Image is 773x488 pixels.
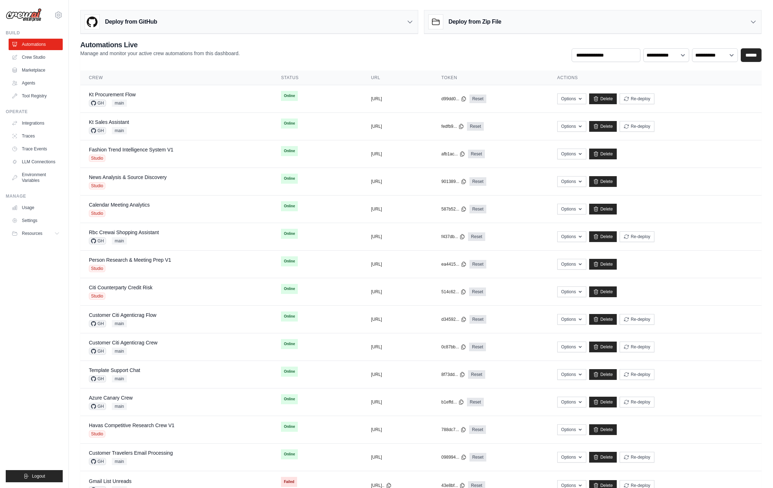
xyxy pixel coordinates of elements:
[468,232,485,241] a: Reset
[620,452,654,463] button: Re-deploy
[469,315,486,324] a: Reset
[589,149,617,159] a: Delete
[589,121,617,132] a: Delete
[89,478,132,484] a: Gmail List Unreads
[433,71,549,85] th: Token
[112,458,127,465] span: main
[89,285,152,290] a: Citi Counterparty Credit Risk
[589,369,617,380] a: Delete
[449,18,501,26] h3: Deploy from Zip File
[469,205,486,213] a: Reset
[469,453,486,462] a: Reset
[469,288,486,296] a: Reset
[557,342,586,352] button: Options
[442,261,467,267] button: ea4415...
[281,119,298,129] span: Online
[557,286,586,297] button: Options
[9,215,63,226] a: Settings
[9,130,63,142] a: Traces
[6,109,63,115] div: Operate
[6,470,63,482] button: Logout
[281,256,298,266] span: Online
[9,64,63,76] a: Marketplace
[557,369,586,380] button: Options
[9,156,63,168] a: LLM Connections
[89,367,140,373] a: Template Support Chat
[89,375,106,382] span: GH
[89,265,105,272] span: Studio
[89,229,159,235] a: Rbc Crewai Shopping Assistant
[557,176,586,187] button: Options
[89,237,106,245] span: GH
[442,372,466,377] button: 8f73dd...
[89,293,105,300] span: Studio
[9,117,63,129] a: Integrations
[281,201,298,211] span: Online
[89,450,173,456] a: Customer Travelers Email Processing
[6,8,42,22] img: Logo
[557,231,586,242] button: Options
[9,228,63,239] button: Resources
[89,340,157,346] a: Customer Citi Agenticrag Crew
[469,177,486,186] a: Reset
[589,342,617,352] a: Delete
[89,147,173,153] a: Fashion Trend Intelligence System V1
[281,229,298,239] span: Online
[112,127,127,134] span: main
[442,124,464,129] button: fedfb9...
[9,52,63,63] a: Crew Studio
[281,146,298,156] span: Online
[620,397,654,407] button: Re-deploy
[32,473,45,479] span: Logout
[89,100,106,107] span: GH
[89,202,150,208] a: Calendar Meeting Analytics
[362,71,433,85] th: URL
[112,375,127,382] span: main
[557,452,586,463] button: Options
[442,399,464,405] button: b1effd...
[442,427,466,433] button: 788dc7...
[467,398,484,406] a: Reset
[89,182,105,189] span: Studio
[620,314,654,325] button: Re-deploy
[557,204,586,214] button: Options
[89,430,105,438] span: Studio
[80,40,240,50] h2: Automations Live
[557,121,586,132] button: Options
[105,18,157,26] h3: Deploy from GitHub
[89,174,167,180] a: News Analysis & Source Discovery
[557,397,586,407] button: Options
[112,237,127,245] span: main
[22,231,42,236] span: Resources
[557,314,586,325] button: Options
[442,317,467,322] button: d34592...
[9,169,63,186] a: Environment Variables
[557,149,586,159] button: Options
[89,458,106,465] span: GH
[442,289,466,295] button: 514c62...
[89,257,171,263] a: Person Research & Meeting Prep V1
[557,424,586,435] button: Options
[469,343,486,351] a: Reset
[620,93,654,104] button: Re-deploy
[620,231,654,242] button: Re-deploy
[89,395,133,401] a: Azure Canary Crew
[281,284,298,294] span: Online
[281,367,298,377] span: Online
[112,100,127,107] span: main
[442,234,466,240] button: f437db...
[89,119,129,125] a: Kt Sales Assistant
[112,320,127,327] span: main
[467,122,484,131] a: Reset
[112,403,127,410] span: main
[589,176,617,187] a: Delete
[89,403,106,410] span: GH
[281,477,297,487] span: Failed
[442,179,467,184] button: 901389...
[442,344,466,350] button: 0c87bb...
[89,320,106,327] span: GH
[281,339,298,349] span: Online
[442,206,467,212] button: 587b52...
[9,143,63,155] a: Trace Events
[557,259,586,270] button: Options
